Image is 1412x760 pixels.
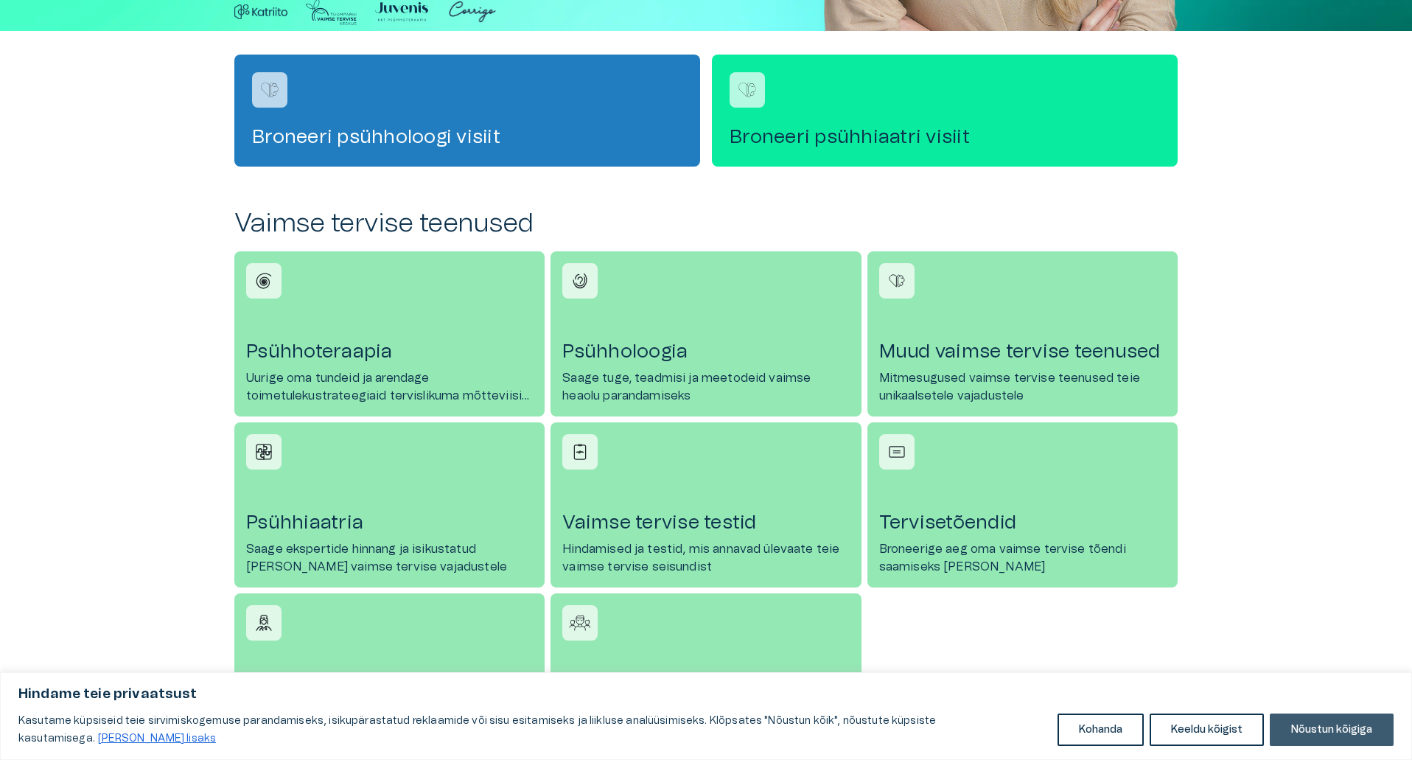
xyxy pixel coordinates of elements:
img: Psühhoteraapia icon [253,270,275,292]
button: Keeldu kõigist [1150,714,1264,746]
img: Vaimse tervise õde icon [253,612,275,634]
h4: Psühhiaatria [246,511,533,534]
p: Saage ekspertide hinnang ja isikustatud [PERSON_NAME] vaimse tervise vajadustele [246,540,533,576]
img: Psühhiaatria icon [253,441,275,463]
p: Mitmesugused vaimse tervise teenused teie unikaalsetele vajadustele [879,369,1166,405]
a: Navigate to service booking [234,55,700,167]
img: Muud vaimse tervise teenused icon [886,270,908,292]
h4: Vaimse tervise testid [562,511,849,534]
img: Broneeri psühholoogi visiit logo [259,79,281,101]
h4: Tervisetõendid [879,511,1166,534]
p: Saage tuge, teadmisi ja meetodeid vaimse heaolu parandamiseks [562,369,849,405]
h4: Psühholoogia [562,340,849,363]
h4: Muud vaimse tervise teenused [879,340,1166,363]
img: Broneeri psühhiaatri visiit logo [736,79,758,101]
h4: Psühhoteraapia [246,340,533,363]
p: Broneerige aeg oma vaimse tervise tõendi saamiseks [PERSON_NAME] [879,540,1166,576]
a: Navigate to service booking [712,55,1178,167]
p: Hindamised ja testid, mis annavad ülevaate teie vaimse tervise seisundist [562,540,849,576]
img: Kogemusnõustamine icon [569,612,591,634]
h4: Broneeri psühholoogi visiit [252,125,682,149]
h2: Vaimse tervise teenused [234,208,1178,240]
img: Tervisetõendid icon [886,441,908,463]
p: Hindame teie privaatsust [18,686,1394,703]
a: Loe lisaks [97,733,217,745]
p: Uurige oma tundeid ja arendage toimetulekustrateegiaid tervislikuma mõtteviisi saavutamiseks [246,369,533,405]
button: Nõustun kõigiga [1270,714,1394,746]
button: Kohanda [1058,714,1144,746]
img: Vaimse tervise testid icon [569,441,591,463]
h4: Broneeri psühhiaatri visiit [730,125,1160,149]
img: Psühholoogia icon [569,270,591,292]
p: Kasutame küpsiseid teie sirvimiskogemuse parandamiseks, isikupärastatud reklaamide või sisu esita... [18,712,1046,747]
